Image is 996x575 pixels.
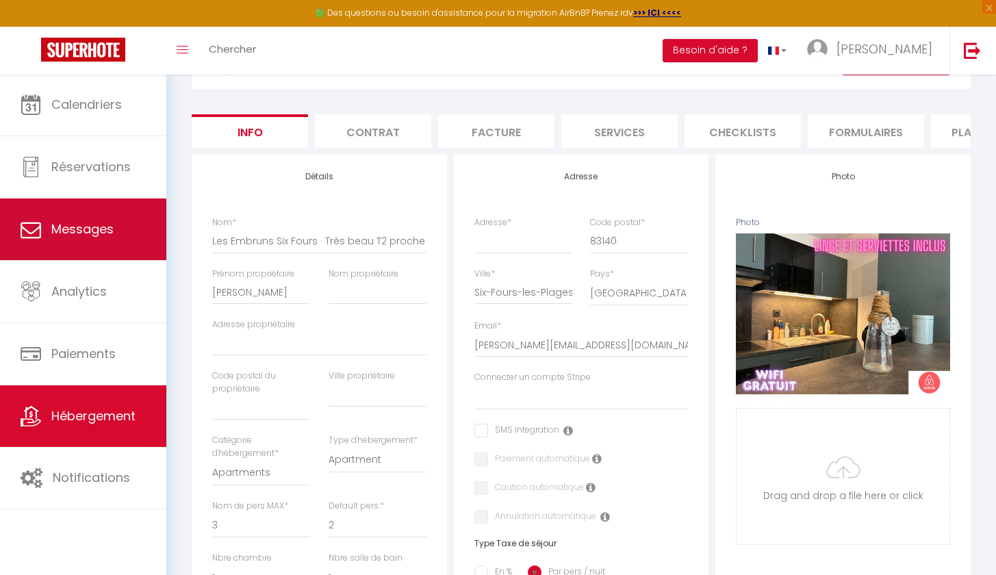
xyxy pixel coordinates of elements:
[329,500,384,513] label: Default pers.
[329,434,418,447] label: Type d'hébergement
[474,172,689,181] h4: Adresse
[53,469,130,486] span: Notifications
[212,434,310,460] label: Catégorie d'hébergement
[807,39,828,60] img: ...
[590,216,645,229] label: Code postal
[685,114,801,148] li: Checklists
[474,539,689,548] h6: Type Taxe de séjour
[438,114,554,148] li: Facture
[51,220,114,238] span: Messages
[212,216,236,229] label: Nom
[474,268,495,281] label: Ville
[51,96,122,113] span: Calendriers
[51,283,107,300] span: Analytics
[561,114,678,148] li: Services
[590,268,614,281] label: Pays
[212,500,288,513] label: Nom de pers MAX
[51,158,131,175] span: Réservations
[329,268,398,281] label: Nom propriétaire
[488,481,584,496] label: Caution automatique
[199,27,266,75] a: Chercher
[474,216,511,229] label: Adresse
[633,7,681,18] a: >>> ICI <<<<
[51,345,116,362] span: Paiements
[474,371,591,384] label: Connecter un compte Stripe
[964,42,981,59] img: logout
[837,40,932,57] span: [PERSON_NAME]
[329,370,395,383] label: Ville propriétaire
[212,552,272,565] label: Nbre chambre
[663,39,758,62] button: Besoin d'aide ?
[209,42,256,56] span: Chercher
[315,114,431,148] li: Contrat
[51,407,136,424] span: Hébergement
[474,320,501,333] label: Email
[192,114,308,148] li: Info
[212,172,426,181] h4: Détails
[808,114,924,148] li: Formulaires
[797,27,949,75] a: ... [PERSON_NAME]
[212,268,294,281] label: Prénom propriétaire
[488,452,590,468] label: Paiement automatique
[736,172,950,181] h4: Photo
[212,370,310,396] label: Code postal du propriétaire
[736,216,760,229] label: Photo
[212,318,295,331] label: Adresse propriétaire
[41,38,125,62] img: Super Booking
[329,552,403,565] label: Nbre salle de bain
